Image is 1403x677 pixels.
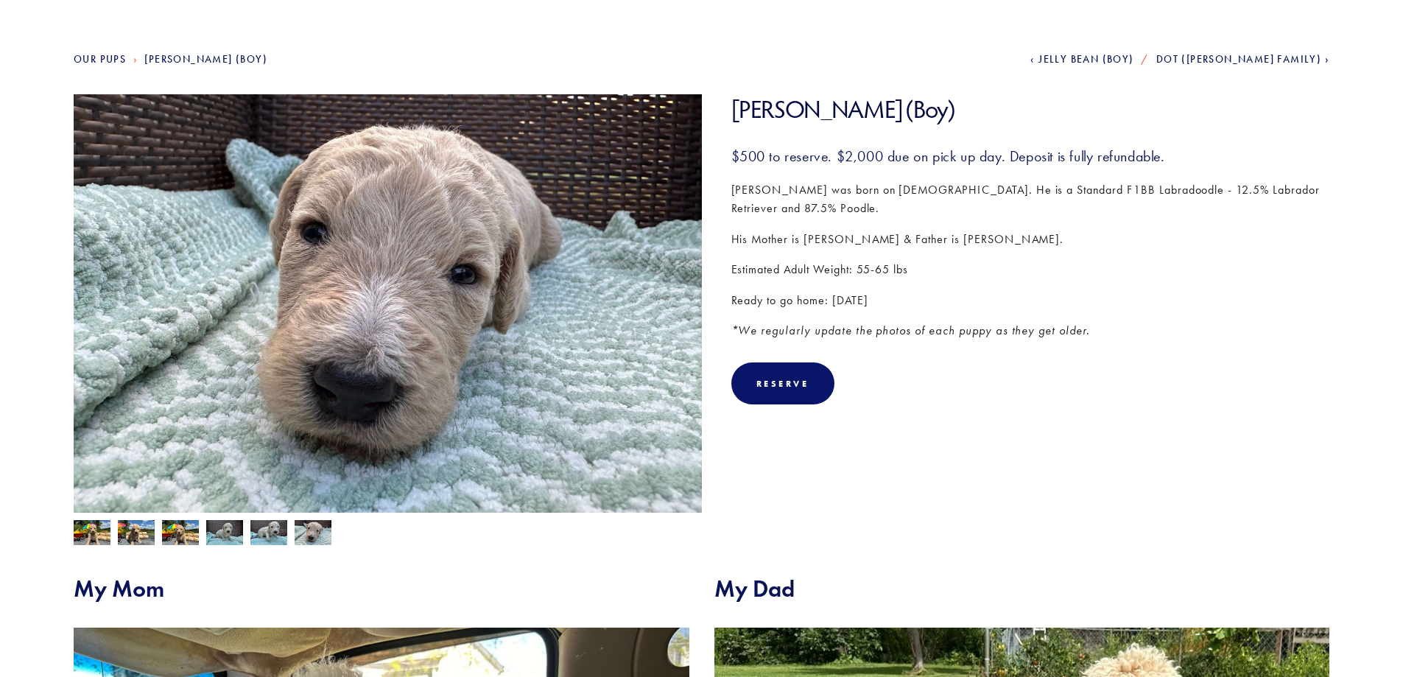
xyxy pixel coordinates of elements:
p: His Mother is [PERSON_NAME] & Father is [PERSON_NAME]. [731,230,1330,249]
a: Jelly Bean (Boy) [1030,53,1133,66]
img: Mike 2.jpg [295,519,331,547]
img: Mike 6.jpg [162,520,199,548]
span: Dot ([PERSON_NAME] Family) [1156,53,1321,66]
a: Dot ([PERSON_NAME] Family) [1156,53,1329,66]
div: Reserve [731,362,834,404]
h1: [PERSON_NAME] (Boy) [731,94,1330,124]
span: Jelly Bean (Boy) [1038,53,1133,66]
div: Reserve [756,378,809,389]
em: *We regularly update the photos of each puppy as they get older. [731,323,1090,337]
p: Ready to go home: [DATE] [731,291,1330,310]
img: Mike 5.jpg [118,520,155,548]
h2: My Mom [74,575,689,603]
p: Estimated Adult Weight: 55-65 lbs [731,260,1330,279]
img: Mike 3.jpg [250,520,287,548]
img: Mike 2.jpg [74,68,702,539]
a: Our Pups [74,53,126,66]
img: Mike 4.jpg [74,520,110,548]
h3: $500 to reserve. $2,000 due on pick up day. Deposit is fully refundable. [731,147,1330,166]
a: [PERSON_NAME] (Boy) [144,53,267,66]
img: Mike 1.jpg [206,520,243,548]
p: [PERSON_NAME] was born on [DEMOGRAPHIC_DATA]. He is a Standard F1BB Labradoodle - 12.5% Labrador ... [731,180,1330,218]
h2: My Dad [714,575,1330,603]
